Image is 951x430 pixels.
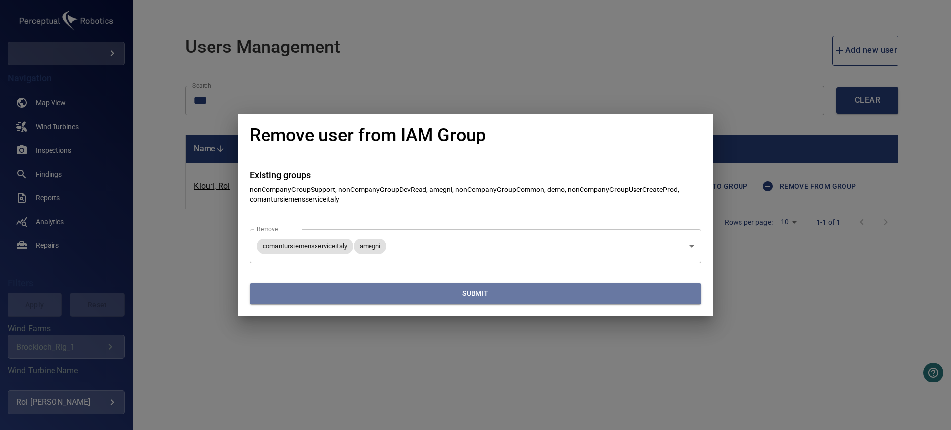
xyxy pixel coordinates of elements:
[257,241,353,251] span: comantursiemensserviceitaly
[354,241,387,251] span: amegni
[250,170,701,180] h4: Existing groups
[250,283,701,304] button: Submit
[250,229,701,263] div: comantursiemensserviceitalyamegni
[250,126,486,145] h1: Remove user from IAM Group
[250,185,701,204] p: nonCompanyGroupSupport, nonCompanyGroupDevRead, amegni, nonCompanyGroupCommon, demo, nonCompanyGr...
[254,287,697,300] span: Submit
